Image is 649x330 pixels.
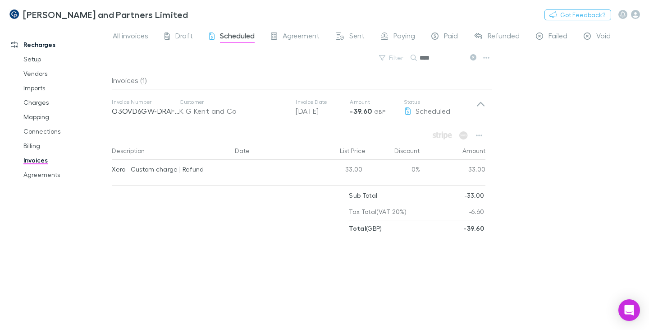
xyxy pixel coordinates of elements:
a: Mapping [14,110,117,124]
strong: Total [349,224,366,232]
a: Charges [14,95,117,110]
p: -6.60 [469,204,484,220]
p: [DATE] [296,106,350,116]
p: Tax Total (VAT 20%) [349,204,407,220]
span: Void [596,31,611,43]
a: Setup [14,52,117,66]
p: Status [404,98,476,106]
a: Vendors [14,66,117,81]
span: All invoices [113,31,148,43]
strong: -39.60 [464,224,484,232]
p: -33.00 [465,187,484,204]
h3: [PERSON_NAME] and Partners Limited [23,9,188,20]
span: Paying [393,31,415,43]
div: Xero - Custom charge | Refund [112,160,228,179]
p: Amount [350,98,404,106]
div: 0% [366,160,420,181]
span: Sent [349,31,365,43]
img: Coates and Partners Limited's Logo [9,9,19,20]
div: K G Kent and Co [179,106,287,116]
span: Paid [444,31,458,43]
button: Filter [375,52,409,63]
p: ( GBP ) [349,220,382,237]
a: Invoices [14,153,117,167]
div: -33.00 [312,160,366,181]
div: -33.00 [420,160,486,181]
span: Scheduled [220,31,255,43]
a: Imports [14,81,117,95]
p: Sub Total [349,187,377,204]
a: Agreements [14,167,117,182]
strong: -39.60 [350,107,372,116]
div: Invoice NumberO3OVD6GW-DRAFTCustomerK G Kent and CoInvoice Date[DATE]Amount-39.60 GBPStatusScheduled [105,89,493,125]
p: Customer [179,98,287,106]
p: Invoice Number [112,98,179,106]
a: Connections [14,124,117,139]
a: [PERSON_NAME] and Partners Limited [4,4,194,25]
span: GBP [374,108,385,115]
span: Failed [548,31,567,43]
p: Invoice Date [296,98,350,106]
span: Refunded [488,31,520,43]
a: Billing [14,139,117,153]
span: Available when invoice is finalised [430,129,454,142]
div: Open Intercom Messenger [618,299,640,321]
span: Scheduled [416,107,450,115]
span: Draft [175,31,193,43]
span: Available when invoice is finalised [457,129,470,142]
p: O3OVD6GW-DRAFT [112,106,179,116]
button: Got Feedback? [544,9,611,20]
span: Agreement [283,31,320,43]
a: Recharges [2,37,117,52]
